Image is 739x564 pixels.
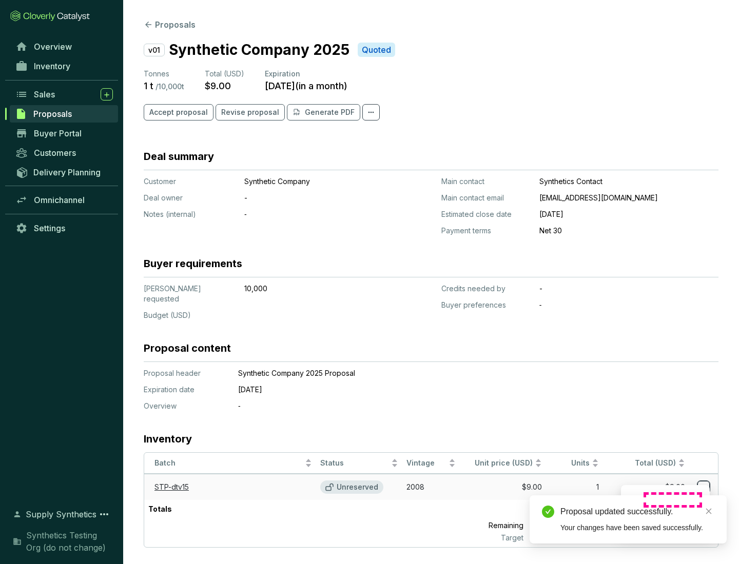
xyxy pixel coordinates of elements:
p: / 10,000 t [155,82,184,91]
span: Budget (USD) [144,311,191,319]
h3: Deal summary [144,149,214,164]
p: [DATE] ( in a month ) [265,80,347,92]
p: ‐ [539,300,718,310]
p: Estimated close date [441,209,531,219]
span: Sales [34,89,55,99]
a: Omnichannel [10,191,118,209]
p: Main contact [441,176,531,187]
div: Your changes have been saved successfully. [560,522,714,533]
span: Accept proposal [149,107,208,117]
p: Synthetics Contact [539,176,718,187]
p: Target [443,533,528,543]
p: Synthetic Company [244,176,383,187]
p: Net 30 [539,226,718,236]
th: Status [316,453,402,474]
a: Close [703,506,714,517]
button: Proposals [144,18,196,31]
a: Settings [10,219,118,237]
p: ‐ [238,401,669,411]
span: Omnichannel [34,195,85,205]
p: [PERSON_NAME] requested [144,284,236,304]
span: Status [320,458,389,468]
span: Inventory [34,61,70,71]
button: Generate PDF [287,104,360,120]
p: Quoted [362,45,391,55]
p: Payment terms [441,226,531,236]
p: - [244,193,383,203]
p: [DATE] [238,385,669,395]
button: Accept proposal [144,104,213,120]
a: Buyer Portal [10,125,118,142]
a: Inventory [10,57,118,75]
span: Delivery Planning [33,167,101,177]
p: Main contact email [441,193,531,203]
span: Total (USD) [635,458,676,467]
p: Remaining [443,518,528,533]
p: Synthetic Company 2025 Proposal [238,368,669,378]
p: v01 [144,44,165,56]
p: Synthetic Company 2025 [169,39,349,61]
td: 2008 [402,474,460,500]
span: Total (USD) [205,69,244,78]
a: Proposals [10,105,118,123]
th: Batch [144,453,316,474]
td: $9.00 [460,474,546,500]
span: Unit price (USD) [475,458,533,467]
span: Revise proposal [221,107,279,117]
p: Notes (internal) [144,209,236,219]
p: - [539,284,718,294]
span: check-circle [542,506,554,518]
p: Totals [144,500,176,518]
p: Tonnes [144,69,184,79]
p: 10,000 [244,284,383,294]
h3: Buyer requirements [144,256,242,271]
p: 10,000 t [528,533,603,543]
h3: Proposal content [144,341,231,355]
a: Customers [10,144,118,162]
span: Buyer Portal [34,128,82,138]
td: $9.00 [603,474,689,500]
p: Generate PDF [305,107,355,117]
span: Customers [34,148,76,158]
span: Synthetics Testing Org (do not change) [26,529,113,554]
th: Units [546,453,604,474]
a: Sales [10,86,118,103]
span: Settings [34,223,65,233]
p: Credits needed by [441,284,531,294]
span: Vintage [406,458,446,468]
p: [DATE] [539,209,718,219]
span: Supply Synthetics [26,508,96,520]
span: close [705,508,712,515]
p: Customer [144,176,236,187]
p: Expiration date [144,385,226,395]
a: STP-dtv15 [154,482,189,491]
p: 1 t [527,500,602,518]
p: Overview [144,401,226,411]
p: Unreserved [337,482,378,492]
button: Revise proposal [216,104,285,120]
span: Proposals [33,109,72,119]
p: [EMAIL_ADDRESS][DOMAIN_NAME] [539,193,718,203]
a: Overview [10,38,118,55]
p: 1 t [144,80,153,92]
p: $9.00 [205,80,231,92]
p: Proposal header [144,368,226,378]
p: Buyer preferences [441,300,531,310]
p: Deal owner [144,193,236,203]
span: Overview [34,42,72,52]
p: Expiration [265,69,347,79]
h3: Inventory [144,432,192,446]
a: Delivery Planning [10,164,118,180]
span: Batch [154,458,303,468]
th: Vintage [402,453,460,474]
p: ‐ [244,209,383,219]
p: 9,999 t [528,518,603,533]
p: Reserve credits [644,495,699,505]
div: Proposal updated successfully. [560,506,714,518]
td: 1 [546,474,604,500]
span: Units [550,458,590,468]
